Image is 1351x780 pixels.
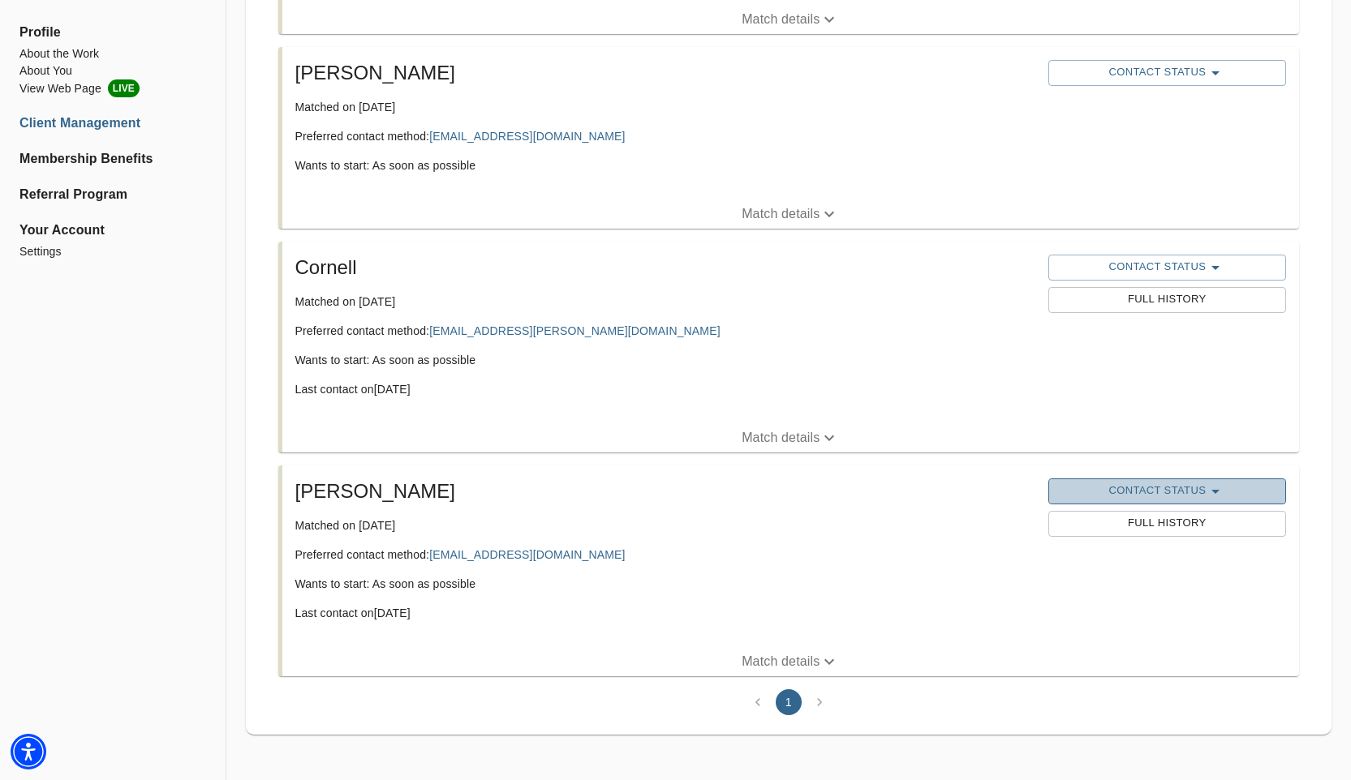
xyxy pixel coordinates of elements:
a: About the Work [19,45,206,62]
nav: pagination navigation [742,689,835,715]
button: Contact Status [1048,255,1286,281]
p: Match details [742,428,820,448]
button: Full History [1048,287,1286,313]
a: Settings [19,243,206,260]
span: Contact Status [1056,482,1278,501]
button: Full History [1048,511,1286,537]
p: Preferred contact method: [295,546,1035,563]
span: Full History [1056,290,1278,309]
span: Your Account [19,221,206,240]
a: Client Management [19,114,206,133]
p: Match details [742,10,820,29]
a: Membership Benefits [19,149,206,169]
p: Match details [742,652,820,671]
p: Preferred contact method: [295,128,1035,144]
p: Wants to start: As soon as possible [295,157,1035,174]
button: Match details [282,423,1299,452]
a: [EMAIL_ADDRESS][DOMAIN_NAME] [429,130,625,143]
button: page 1 [776,689,802,715]
h5: [PERSON_NAME] [295,478,1035,504]
p: Matched on [DATE] [295,99,1035,115]
button: Contact Status [1048,60,1286,86]
div: Accessibility Menu [11,734,46,769]
a: Referral Program [19,185,206,204]
span: Contact Status [1056,258,1278,277]
p: Last contact on [DATE] [295,605,1035,621]
a: [EMAIL_ADDRESS][PERSON_NAME][DOMAIN_NAME] [429,324,721,337]
p: Wants to start: As soon as possible [295,352,1035,368]
span: Profile [19,23,206,42]
span: Contact Status [1056,63,1278,83]
button: Match details [282,647,1299,676]
li: View Web Page [19,79,206,97]
h5: [PERSON_NAME] [295,60,1035,86]
span: LIVE [108,79,140,97]
p: Last contact on [DATE] [295,381,1035,397]
p: Match details [742,204,820,224]
p: Preferred contact method: [295,323,1035,339]
p: Wants to start: As soon as possible [295,576,1035,592]
span: Full History [1056,514,1278,533]
h5: Cornell [295,255,1035,281]
button: Match details [282,199,1299,229]
p: Matched on [DATE] [295,517,1035,534]
a: About You [19,62,206,79]
button: Contact Status [1048,478,1286,504]
a: View Web PageLIVE [19,79,206,97]
a: [EMAIL_ADDRESS][DOMAIN_NAME] [429,548,625,561]
p: Matched on [DATE] [295,294,1035,310]
button: Match details [282,5,1299,34]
